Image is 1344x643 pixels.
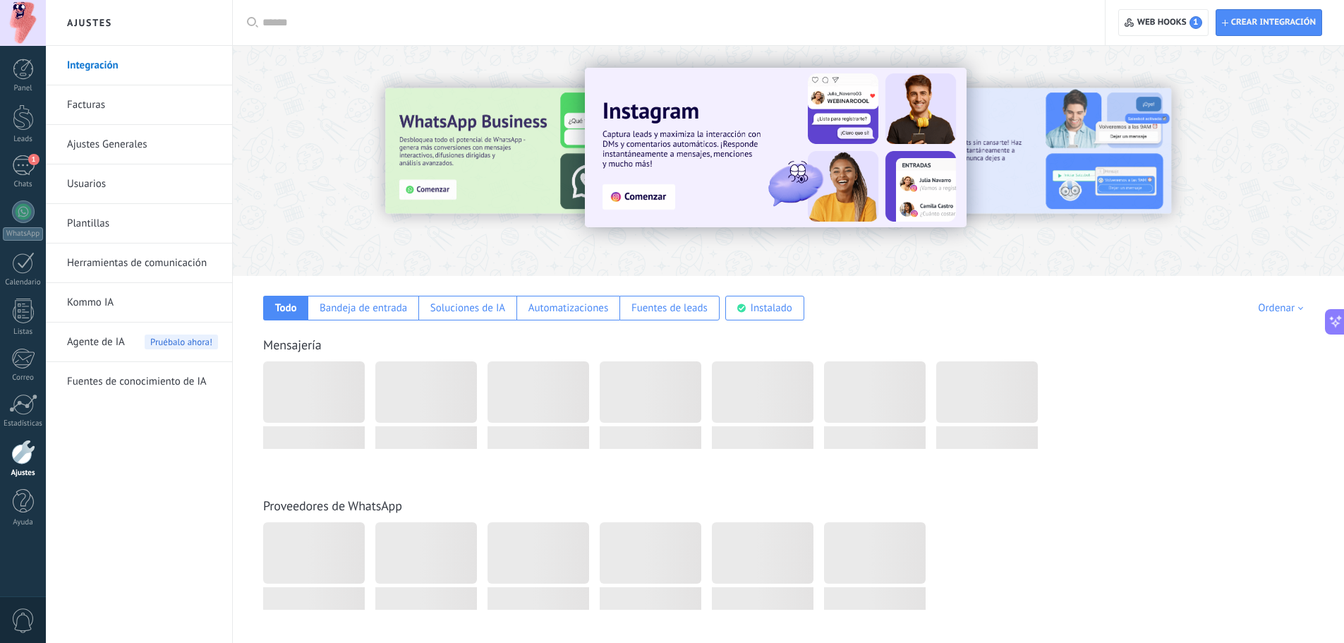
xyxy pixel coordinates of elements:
div: Leads [3,135,44,144]
div: Listas [3,327,44,337]
a: Fuentes de conocimiento de IA [67,362,218,402]
a: Agente de IAPruébalo ahora! [67,323,218,362]
span: Agente de IA [67,323,125,362]
span: 1 [28,154,40,165]
a: Ajustes Generales [67,125,218,164]
a: Kommo IA [67,283,218,323]
a: Facturas [67,85,218,125]
button: Crear integración [1216,9,1322,36]
li: Integración [46,46,232,85]
div: Bandeja de entrada [320,301,407,315]
div: Fuentes de leads [631,301,708,315]
li: Agente de IA [46,323,232,362]
span: Crear integración [1231,17,1316,28]
span: Web hooks [1137,16,1202,29]
img: Slide 1 [585,68,967,227]
div: Automatizaciones [528,301,609,315]
a: Proveedores de WhatsApp [263,498,402,514]
a: Plantillas [67,204,218,244]
li: Usuarios [46,164,232,204]
a: Integración [67,46,218,85]
button: Web hooks1 [1118,9,1208,36]
div: Panel [3,84,44,93]
div: WhatsApp [3,227,43,241]
li: Herramientas de comunicación [46,244,232,283]
div: Ajustes [3,469,44,478]
div: Ayuda [3,518,44,527]
div: Todo [275,301,297,315]
li: Kommo IA [46,283,232,323]
a: Usuarios [67,164,218,204]
div: Calendario [3,278,44,287]
a: Herramientas de comunicación [67,244,218,283]
li: Plantillas [46,204,232,244]
a: Mensajería [263,337,322,353]
span: Pruébalo ahora! [145,335,218,349]
div: Correo [3,373,44,383]
div: Estadísticas [3,419,44,428]
li: Ajustes Generales [46,125,232,164]
div: Soluciones de IA [430,301,505,315]
img: Slide 2 [871,88,1171,214]
div: Chats [3,180,44,189]
li: Fuentes de conocimiento de IA [46,362,232,401]
div: Instalado [751,301,792,315]
div: Ordenar [1258,301,1308,315]
span: 1 [1189,16,1202,29]
li: Facturas [46,85,232,125]
img: Slide 3 [385,88,686,214]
